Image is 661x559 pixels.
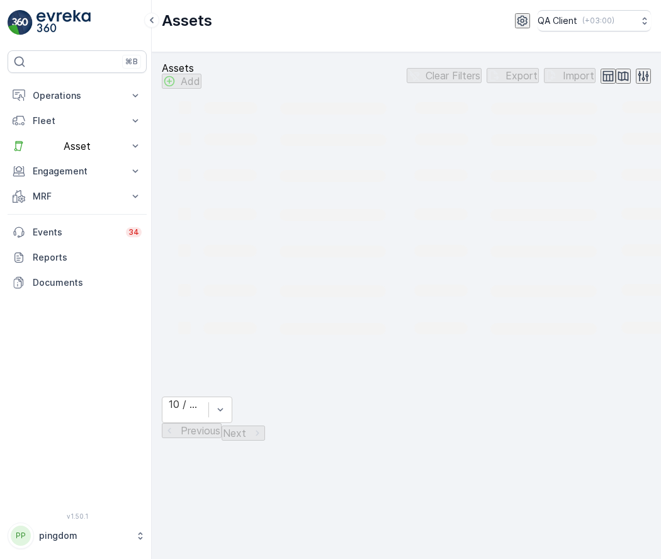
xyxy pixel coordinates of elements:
[33,140,121,152] p: Asset
[538,10,651,31] button: QA Client(+03:00)
[33,115,121,127] p: Fleet
[544,68,596,83] button: Import
[426,70,480,81] p: Clear Filters
[169,398,202,410] div: 10 / Page
[407,68,482,83] button: Clear Filters
[506,70,538,81] p: Export
[181,425,220,436] p: Previous
[162,423,222,438] button: Previous
[8,10,33,35] img: logo
[582,16,614,26] p: ( +03:00 )
[8,245,147,270] a: Reports
[8,133,147,159] button: Asset
[8,512,147,520] span: v 1.50.1
[8,108,147,133] button: Fleet
[162,74,201,89] button: Add
[162,11,212,31] p: Assets
[8,83,147,108] button: Operations
[8,159,147,184] button: Engagement
[487,68,539,83] button: Export
[33,190,121,203] p: MRF
[33,226,118,239] p: Events
[8,270,147,295] a: Documents
[11,526,31,546] div: PP
[125,57,138,67] p: ⌘B
[223,427,246,439] p: Next
[37,10,91,35] img: logo_light-DOdMpM7g.png
[8,184,147,209] button: MRF
[563,70,594,81] p: Import
[33,165,121,178] p: Engagement
[33,276,142,289] p: Documents
[8,522,147,549] button: PPpingdom
[33,251,142,264] p: Reports
[222,426,265,441] button: Next
[162,62,201,74] p: Assets
[33,89,121,102] p: Operations
[538,14,577,27] p: QA Client
[39,529,129,542] p: pingdom
[8,220,147,245] a: Events34
[128,227,139,237] p: 34
[181,76,200,87] p: Add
